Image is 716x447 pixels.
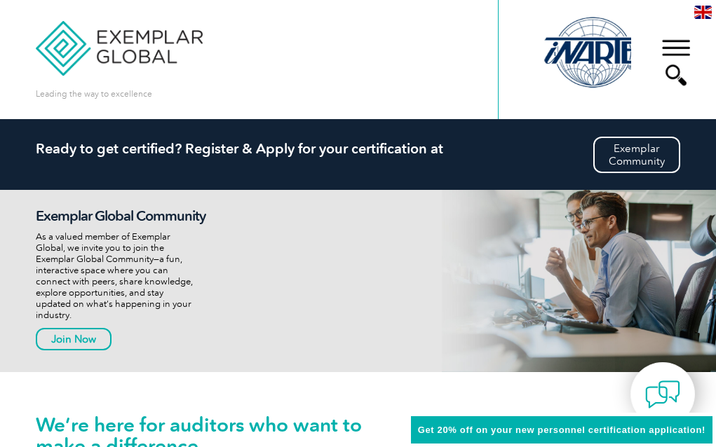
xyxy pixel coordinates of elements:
span: Get 20% off on your new personnel certification application! [418,425,705,435]
a: ExemplarCommunity [593,137,680,173]
a: Join Now [36,328,112,350]
img: contact-chat.png [645,377,680,412]
p: Leading the way to excellence [36,86,152,102]
img: en [694,6,712,19]
h2: Ready to get certified? Register & Apply for your certification at [36,140,680,157]
h2: Exemplar Global Community [36,207,221,224]
p: As a valued member of Exemplar Global, we invite you to join the Exemplar Global Community—a fun,... [36,231,221,321]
